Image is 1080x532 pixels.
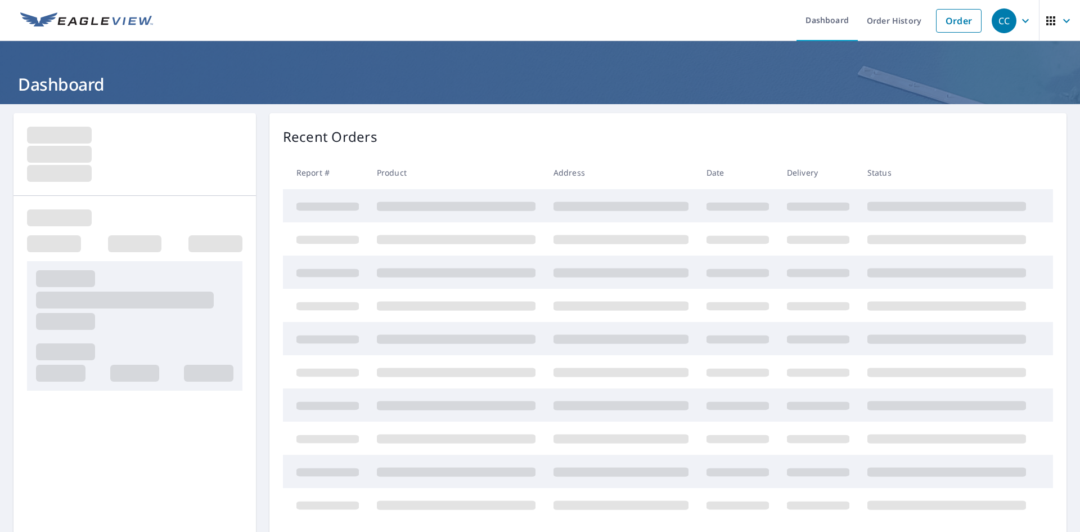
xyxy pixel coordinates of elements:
a: Order [936,9,982,33]
img: EV Logo [20,12,153,29]
th: Report # [283,156,368,189]
th: Product [368,156,544,189]
h1: Dashboard [13,73,1066,96]
th: Status [858,156,1035,189]
th: Date [697,156,778,189]
th: Delivery [778,156,858,189]
p: Recent Orders [283,127,377,147]
th: Address [544,156,697,189]
div: CC [992,8,1016,33]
